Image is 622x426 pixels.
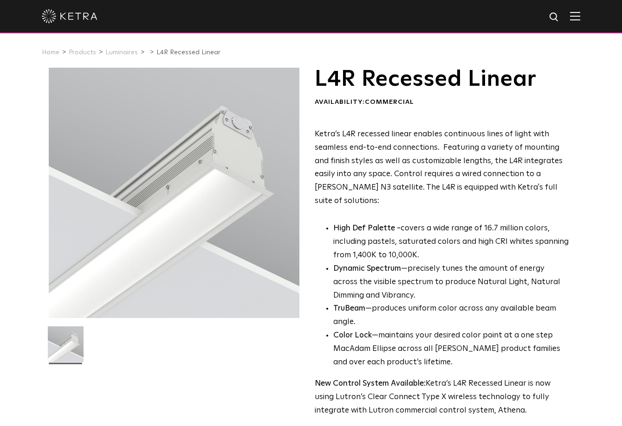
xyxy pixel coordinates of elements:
[333,262,570,303] li: —precisely tunes the amount of energy across the visible spectrum to produce Natural Light, Natur...
[315,377,570,418] p: Ketra’s L4R Recessed Linear is now using Lutron’s Clear Connect Type X wireless technology to ful...
[333,329,570,369] li: —maintains your desired color point at a one step MacAdam Ellipse across all [PERSON_NAME] produc...
[333,331,372,339] strong: Color Lock
[315,68,570,91] h1: L4R Recessed Linear
[315,380,426,388] strong: New Control System Available:
[105,49,138,56] a: Luminaires
[42,9,97,23] img: ketra-logo-2019-white
[333,222,570,262] p: covers a wide range of 16.7 million colors, including pastels, saturated colors and high CRI whit...
[315,128,570,208] p: Ketra’s L4R recessed linear enables continuous lines of light with seamless end-to-end connection...
[333,305,365,312] strong: TruBeam
[333,302,570,329] li: —produces uniform color across any available beam angle.
[42,49,59,56] a: Home
[69,49,96,56] a: Products
[315,98,570,107] div: Availability:
[570,12,580,20] img: Hamburger%20Nav.svg
[549,12,560,23] img: search icon
[156,49,220,56] a: L4R Recessed Linear
[333,224,401,232] strong: High Def Palette -
[365,99,414,105] span: Commercial
[48,326,84,369] img: L4R-2021-Web-Square
[333,265,401,273] strong: Dynamic Spectrum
